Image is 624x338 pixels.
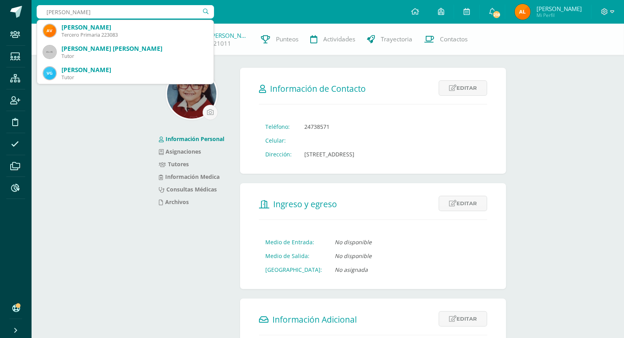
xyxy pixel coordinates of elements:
[259,147,298,161] td: Dirección:
[159,160,189,168] a: Tutores
[361,24,418,55] a: Trayectoria
[439,311,487,327] a: Editar
[276,35,298,43] span: Punteos
[159,186,217,193] a: Consultas Médicas
[418,24,473,55] a: Contactos
[159,135,224,143] a: Información Personal
[492,10,501,19] span: 218
[381,35,412,43] span: Trayectoria
[167,69,216,119] img: a9fd1310dc93d153cba75eaeb1c50f07.png
[61,45,207,53] div: [PERSON_NAME] [PERSON_NAME]
[61,32,207,38] div: Tercero Primaria 223083
[61,23,207,32] div: [PERSON_NAME]
[536,5,582,13] span: [PERSON_NAME]
[515,4,531,20] img: af9b8bc9e20a7c198341f7486dafb623.png
[61,74,207,81] div: Tutor
[159,198,189,206] a: Archivos
[335,266,368,273] i: No asignada
[273,199,337,210] span: Ingreso y egreso
[298,120,361,134] td: 24738571
[210,39,231,48] a: 221011
[272,314,357,325] span: Información Adicional
[259,120,298,134] td: Teléfono:
[304,24,361,55] a: Actividades
[43,46,56,58] img: 45x45
[259,134,298,147] td: Celular:
[440,35,468,43] span: Contactos
[255,24,304,55] a: Punteos
[37,5,214,19] input: Busca un usuario...
[270,83,366,94] span: Información de Contacto
[335,238,372,246] i: No disponible
[43,24,56,37] img: 31b7368ca7264aa0224cc09837d0f80d.png
[159,173,220,180] a: Información Medica
[439,80,487,96] a: Editar
[259,235,328,249] td: Medio de Entrada:
[43,67,56,80] img: 5d389b443796f7700549b0ff6e6c55bf.png
[298,147,361,161] td: [STREET_ADDRESS]
[323,35,355,43] span: Actividades
[259,263,328,277] td: [GEOGRAPHIC_DATA]:
[259,249,328,263] td: Medio de Salida:
[536,12,582,19] span: Mi Perfil
[210,32,249,39] a: [PERSON_NAME]
[61,66,207,74] div: [PERSON_NAME]
[439,196,487,211] a: Editar
[61,53,207,59] div: Tutor
[159,148,201,155] a: Asignaciones
[335,252,372,260] i: No disponible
